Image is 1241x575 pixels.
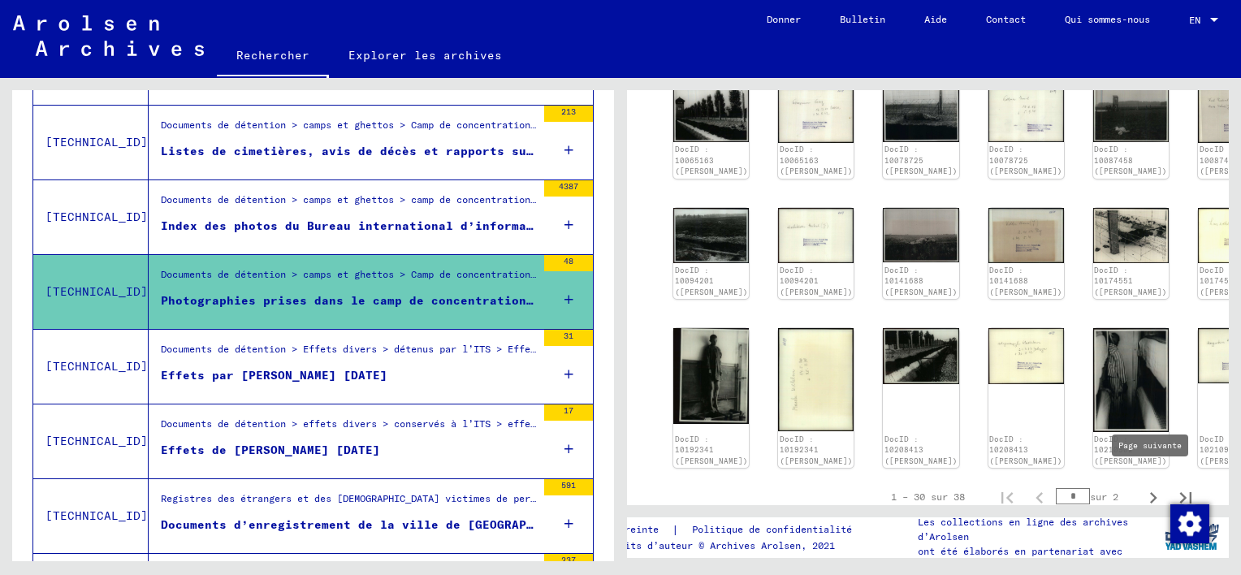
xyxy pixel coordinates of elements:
td: [TECHNICAL_ID] [33,179,149,254]
div: 17 [544,404,593,421]
img: 001.jpg [883,328,958,384]
img: 002.jpg [778,208,854,264]
img: 002.jpg [988,208,1064,264]
div: 591 [544,479,593,495]
a: DocID : 10094201 ([PERSON_NAME]) [675,266,748,296]
img: 002.jpg [988,328,1064,384]
div: 48 [544,255,593,271]
div: 1 – 30 sur 38 [891,490,965,504]
div: Registres des étrangers et des [DEMOGRAPHIC_DATA] victimes de persécutions par les institutions p... [161,491,536,514]
p: ont été élaborés en partenariat avec [918,544,1153,559]
div: Documents de détention > camps et ghettos > Camp de concentration de [GEOGRAPHIC_DATA] > Document... [161,267,536,290]
img: Arolsen_neg.svg [13,15,204,56]
div: Listes de cimetières, avis de décès et rapports sur les exhumations de prisonniers décédés du cam... [161,143,536,160]
a: DocID : 10174551 ([PERSON_NAME]) [1094,266,1167,296]
a: DocID : 10078725 ([PERSON_NAME]) [884,145,958,175]
div: 237 [544,554,593,570]
img: 001.jpg [1093,328,1169,432]
a: Empreinte [608,521,672,538]
div: Photographies prises dans le camp de concentration de [GEOGRAPHIC_DATA] de soi-disant suicides [161,292,536,309]
div: 213 [544,106,593,122]
p: Droits d’auteur © Archives Arolsen, 2021 [608,538,871,553]
a: DocID : 10078725 ([PERSON_NAME]) [989,145,1062,175]
img: 002.jpg [778,87,854,143]
button: Première page [991,481,1023,513]
div: Index des photos du Bureau international d’information de [GEOGRAPHIC_DATA] [161,218,536,235]
div: Documents de détention > camps et ghettos > camp de concentration de [GEOGRAPHIC_DATA] [161,192,536,215]
div: Documents de détention > camps et ghettos > Camp de concentration de [GEOGRAPHIC_DATA] > [GEOGRAP... [161,118,536,141]
a: DocID : 10141688 ([PERSON_NAME]) [989,266,1062,296]
img: 001.jpg [673,208,749,264]
img: 001.jpg [883,208,958,263]
a: Rechercher [217,36,329,78]
img: 001.jpg [673,87,749,142]
img: 002.jpg [778,328,854,431]
td: [TECHNICAL_ID] [33,105,149,179]
span: EN [1189,15,1207,26]
div: Modifier le consentement [1170,504,1209,543]
div: Effets par [PERSON_NAME] [DATE] [161,367,387,384]
a: DocID : 10065163 ([PERSON_NAME]) [675,145,748,175]
div: Effets de [PERSON_NAME] [DATE] [161,442,380,459]
td: [TECHNICAL_ID] [33,478,149,553]
a: Politique de confidentialité [679,521,871,538]
img: 001.jpg [883,87,958,142]
img: 001.jpg [673,328,749,424]
div: 31 [544,330,593,346]
img: yv_logo.png [1161,517,1222,557]
button: Dernière page [1170,481,1202,513]
a: DocID : 10208413 ([PERSON_NAME]) [884,434,958,465]
div: 4387 [544,180,593,197]
a: DocID : 10192341 ([PERSON_NAME]) [780,434,853,465]
font: | [672,521,679,538]
div: Documents de détention > effets divers > conservés à l’ITS > effets du camp de concentration de [... [161,417,536,439]
div: Documents de détention > Effets divers > détenus par l’ITS > Effets du camp de concentration de [... [161,342,536,365]
td: [TECHNICAL_ID] [33,329,149,404]
a: DocID : 10087458 ([PERSON_NAME]) [1094,145,1167,175]
a: DocID : 10141688 ([PERSON_NAME]) [884,266,958,296]
p: Les collections en ligne des archives d’Arolsen [918,515,1153,544]
a: DocID : 10192341 ([PERSON_NAME]) [675,434,748,465]
a: Explorer les archives [329,36,521,75]
td: [TECHNICAL_ID] [33,404,149,478]
button: Page précédente [1023,481,1056,513]
img: 001.jpg [1093,208,1169,264]
img: 001.jpg [1093,87,1169,142]
a: DocID : 10208413 ([PERSON_NAME]) [989,434,1062,465]
td: [TECHNICAL_ID] [33,254,149,329]
button: Page suivante [1137,481,1170,513]
img: 002.jpg [988,87,1064,142]
a: DocID : 10065163 ([PERSON_NAME]) [780,145,853,175]
div: Documents d’enregistrement de la ville de [GEOGRAPHIC_DATA] [161,517,536,534]
font: sur 2 [1090,491,1118,503]
a: DocID : 10094201 ([PERSON_NAME]) [780,266,853,296]
a: DocID : 10210902 ([PERSON_NAME]) [1094,434,1167,465]
img: Zustimmung ändern [1170,504,1209,543]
